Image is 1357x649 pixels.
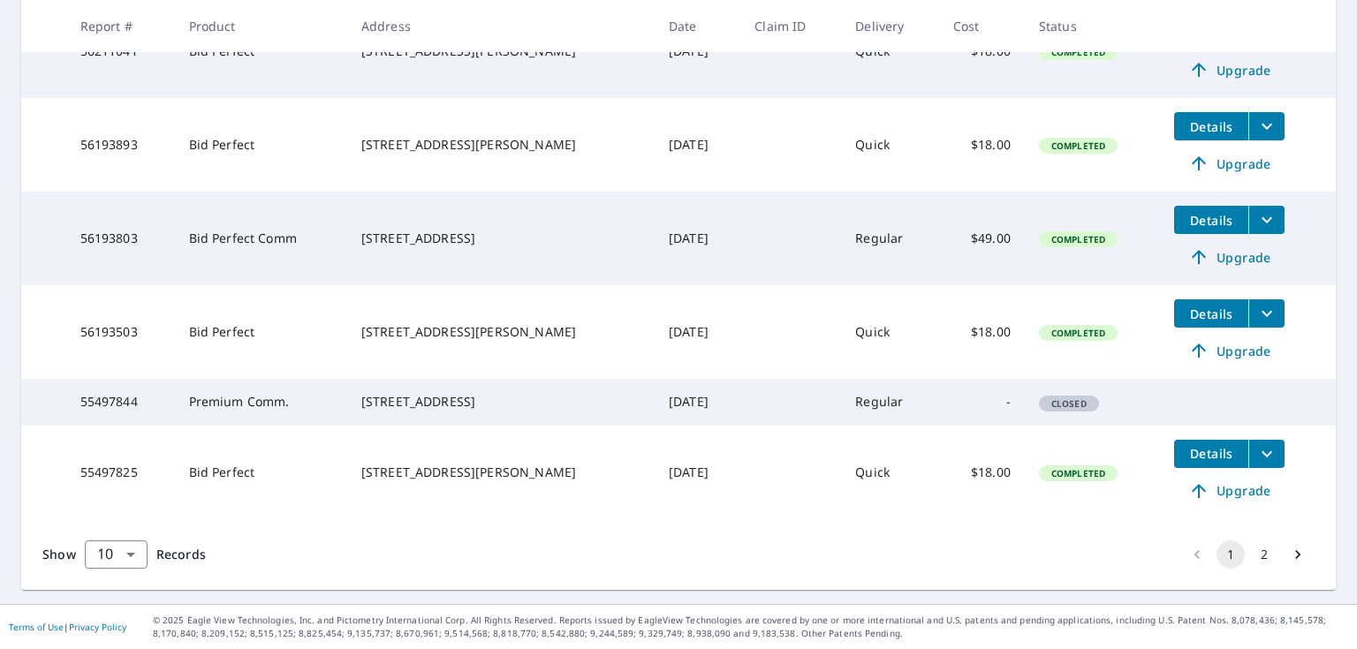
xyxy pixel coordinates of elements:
div: [STREET_ADDRESS][PERSON_NAME] [361,136,641,154]
span: Closed [1041,397,1097,410]
button: filesDropdownBtn-55497825 [1248,440,1285,468]
a: Privacy Policy [69,621,126,633]
td: 56193803 [66,192,175,285]
span: Details [1185,118,1238,135]
a: Upgrade [1174,56,1285,84]
td: [DATE] [655,426,740,519]
td: [DATE] [655,192,740,285]
span: Completed [1041,327,1116,339]
span: Upgrade [1185,340,1274,361]
p: | [9,622,126,632]
td: [DATE] [655,98,740,192]
a: Upgrade [1174,149,1285,177]
span: Completed [1041,233,1116,245]
td: 55497825 [66,426,175,519]
td: - [939,379,1025,425]
td: Quick [841,285,938,379]
a: Upgrade [1174,243,1285,271]
td: [DATE] [655,379,740,425]
button: filesDropdownBtn-56193503 [1248,299,1285,328]
button: page 1 [1217,540,1245,569]
td: $18.00 [939,426,1025,519]
button: detailsBtn-56193503 [1174,299,1248,328]
button: Go to next page [1284,540,1312,569]
button: detailsBtn-55497825 [1174,440,1248,468]
td: 55497844 [66,379,175,425]
span: Show [42,546,76,562]
span: Upgrade [1185,246,1274,268]
div: [STREET_ADDRESS][PERSON_NAME] [361,464,641,481]
td: 56193893 [66,98,175,192]
p: © 2025 Eagle View Technologies, Inc. and Pictometry International Corp. All Rights Reserved. Repo... [153,614,1348,640]
span: Upgrade [1185,480,1274,502]
button: detailsBtn-56193893 [1174,112,1248,140]
span: Completed [1041,140,1116,152]
button: detailsBtn-56193803 [1174,206,1248,234]
span: Details [1185,212,1238,229]
button: filesDropdownBtn-56193803 [1248,206,1285,234]
td: Bid Perfect Comm [175,192,347,285]
td: Bid Perfect [175,98,347,192]
div: Show 10 records [85,540,148,569]
span: Completed [1041,467,1116,479]
td: Quick [841,98,938,192]
span: Records [156,546,206,562]
a: Upgrade [1174,336,1285,365]
span: Upgrade [1185,59,1274,80]
span: Details [1185,445,1238,462]
a: Upgrade [1174,477,1285,505]
button: filesDropdownBtn-56193893 [1248,112,1285,140]
td: Quick [841,426,938,519]
div: [STREET_ADDRESS] [361,230,641,247]
td: 56193503 [66,285,175,379]
td: Bid Perfect [175,285,347,379]
td: Regular [841,379,938,425]
td: $18.00 [939,98,1025,192]
span: Completed [1041,46,1116,58]
td: $18.00 [939,285,1025,379]
a: Terms of Use [9,621,64,633]
span: Details [1185,306,1238,322]
td: Regular [841,192,938,285]
td: Bid Perfect [175,426,347,519]
div: [STREET_ADDRESS][PERSON_NAME] [361,323,641,341]
button: Go to page 2 [1250,540,1278,569]
td: Premium Comm. [175,379,347,425]
span: Upgrade [1185,153,1274,174]
div: [STREET_ADDRESS] [361,393,641,411]
div: 10 [85,530,148,579]
nav: pagination navigation [1180,540,1315,569]
td: $49.00 [939,192,1025,285]
td: [DATE] [655,285,740,379]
